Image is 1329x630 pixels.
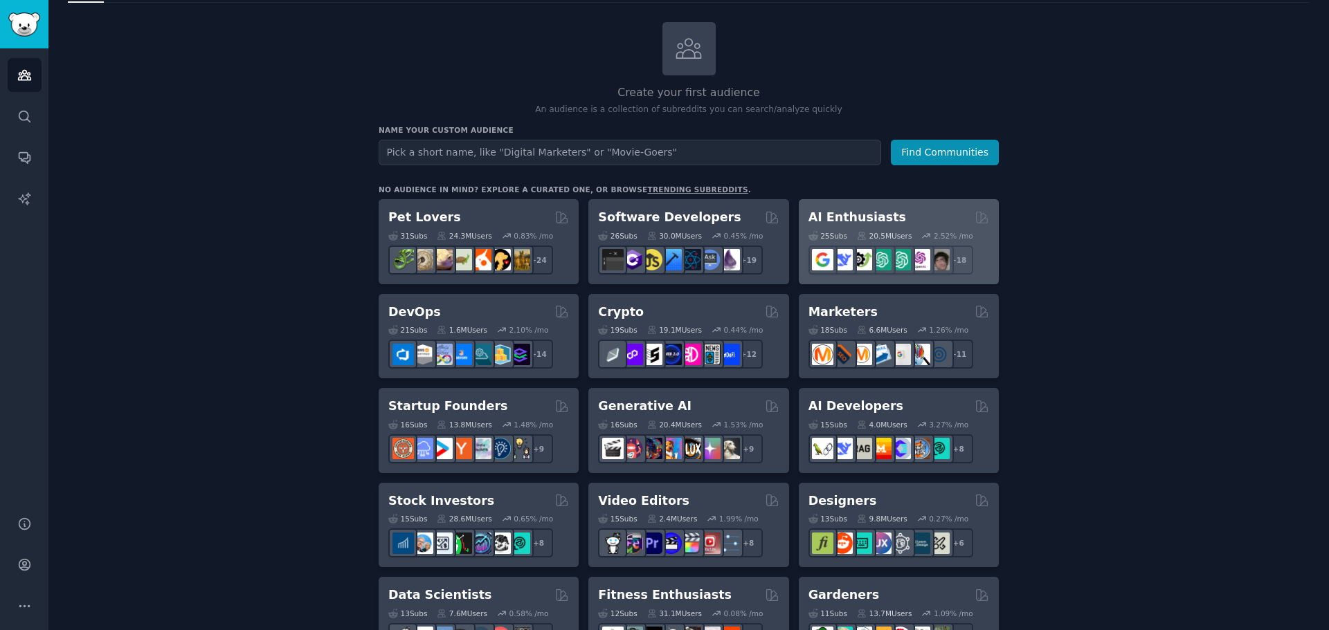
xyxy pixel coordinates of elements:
h3: Name your custom audience [379,125,999,135]
img: DeepSeek [831,438,853,459]
div: 19.1M Users [647,325,702,335]
div: 24.3M Users [437,231,491,241]
h2: Software Developers [598,209,741,226]
div: + 12 [734,340,763,369]
img: MistralAI [870,438,892,459]
img: llmops [909,438,930,459]
img: dalle2 [622,438,643,459]
div: 1.48 % /mo [514,420,553,429]
img: OnlineMarketing [928,344,950,365]
div: 1.26 % /mo [929,325,968,335]
h2: Generative AI [598,398,691,415]
img: platformengineering [470,344,491,365]
img: iOSProgramming [660,249,682,270]
img: PlatformEngineers [509,344,530,365]
img: ArtificalIntelligence [928,249,950,270]
div: 26 Sub s [598,231,637,241]
img: aws_cdk [489,344,511,365]
img: ethstaker [641,344,662,365]
div: 0.44 % /mo [724,325,763,335]
img: starryai [699,438,721,459]
h2: Pet Lovers [388,209,461,226]
img: elixir [718,249,740,270]
img: LangChain [812,438,833,459]
img: 0xPolygon [622,344,643,365]
h2: Marketers [808,304,878,321]
div: 15 Sub s [808,420,847,429]
img: AWS_Certified_Experts [412,344,433,365]
div: 2.10 % /mo [509,325,549,335]
h2: Create your first audience [379,84,999,102]
div: + 14 [524,340,553,369]
div: 3.27 % /mo [929,420,968,429]
img: Emailmarketing [870,344,892,365]
div: 13 Sub s [388,609,427,618]
p: An audience is a collection of subreddits you can search/analyze quickly [379,104,999,116]
img: Rag [851,438,872,459]
img: AIDevelopersSociety [928,438,950,459]
div: 1.99 % /mo [719,514,759,524]
img: FluxAI [680,438,701,459]
img: aivideo [602,438,624,459]
div: 25 Sub s [808,231,847,241]
img: dogbreed [509,249,530,270]
a: trending subreddits [647,185,748,194]
img: SaaS [412,438,433,459]
div: 11 Sub s [808,609,847,618]
img: deepdream [641,438,662,459]
img: DevOpsLinks [451,344,472,365]
div: 6.6M Users [857,325,907,335]
h2: Gardeners [808,586,880,604]
img: reactnative [680,249,701,270]
img: EntrepreneurRideAlong [392,438,414,459]
div: 0.58 % /mo [509,609,549,618]
img: Entrepreneurship [489,438,511,459]
img: dividends [392,532,414,554]
div: + 24 [524,245,553,275]
h2: Fitness Enthusiasts [598,586,732,604]
img: learndesign [909,532,930,554]
img: ycombinator [451,438,472,459]
div: 21 Sub s [388,325,427,335]
img: MarketingResearch [909,344,930,365]
div: 13.7M Users [857,609,912,618]
h2: AI Enthusiasts [808,209,906,226]
div: 31.1M Users [647,609,702,618]
img: typography [812,532,833,554]
img: AskMarketing [851,344,872,365]
div: 0.45 % /mo [724,231,763,241]
div: 19 Sub s [598,325,637,335]
div: 1.6M Users [437,325,487,335]
img: Trading [451,532,472,554]
img: UXDesign [870,532,892,554]
img: AskComputerScience [699,249,721,270]
div: 16 Sub s [598,420,637,429]
img: UX_Design [928,532,950,554]
img: ValueInvesting [412,532,433,554]
div: + 8 [944,434,973,463]
img: herpetology [392,249,414,270]
img: sdforall [660,438,682,459]
h2: Video Editors [598,492,689,510]
img: learnjavascript [641,249,662,270]
img: Youtubevideo [699,532,721,554]
img: indiehackers [470,438,491,459]
div: 15 Sub s [388,514,427,524]
img: GummySearch logo [8,12,40,37]
div: 13.8M Users [437,420,491,429]
img: VideoEditors [660,532,682,554]
h2: Stock Investors [388,492,494,510]
img: cockatiel [470,249,491,270]
div: 7.6M Users [437,609,487,618]
div: 2.52 % /mo [934,231,973,241]
div: + 18 [944,245,973,275]
div: 20.5M Users [857,231,912,241]
img: DeepSeek [831,249,853,270]
img: ballpython [412,249,433,270]
div: 18 Sub s [808,325,847,335]
div: 16 Sub s [388,420,427,429]
img: chatgpt_promptDesign [870,249,892,270]
img: swingtrading [489,532,511,554]
div: + 9 [524,434,553,463]
img: bigseo [831,344,853,365]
